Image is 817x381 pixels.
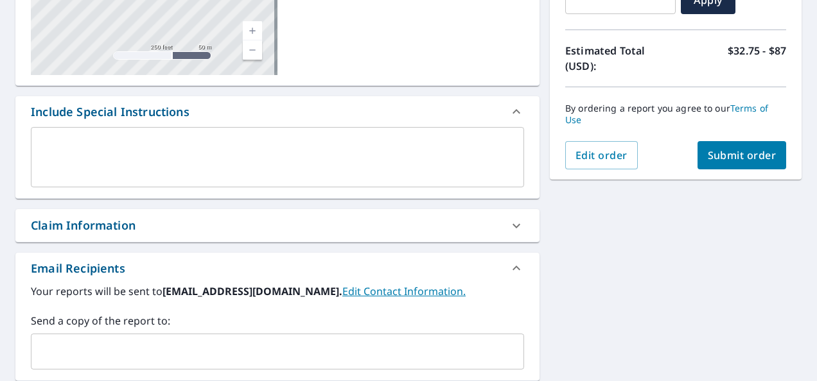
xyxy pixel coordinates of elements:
[575,148,628,162] span: Edit order
[15,253,540,284] div: Email Recipients
[243,40,262,60] a: Current Level 17, Zoom Out
[31,217,136,234] div: Claim Information
[31,103,189,121] div: Include Special Instructions
[163,284,342,298] b: [EMAIL_ADDRESS][DOMAIN_NAME].
[728,43,786,74] p: $32.75 - $87
[31,260,125,277] div: Email Recipients
[565,141,638,169] button: Edit order
[565,103,786,126] p: By ordering a report you agree to our
[243,21,262,40] a: Current Level 17, Zoom In
[708,148,777,162] span: Submit order
[15,96,540,127] div: Include Special Instructions
[342,284,466,298] a: EditContactInfo
[31,284,524,299] label: Your reports will be sent to
[565,43,676,74] p: Estimated Total (USD):
[698,141,787,169] button: Submit order
[15,209,540,242] div: Claim Information
[565,102,768,126] a: Terms of Use
[31,313,524,328] label: Send a copy of the report to:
